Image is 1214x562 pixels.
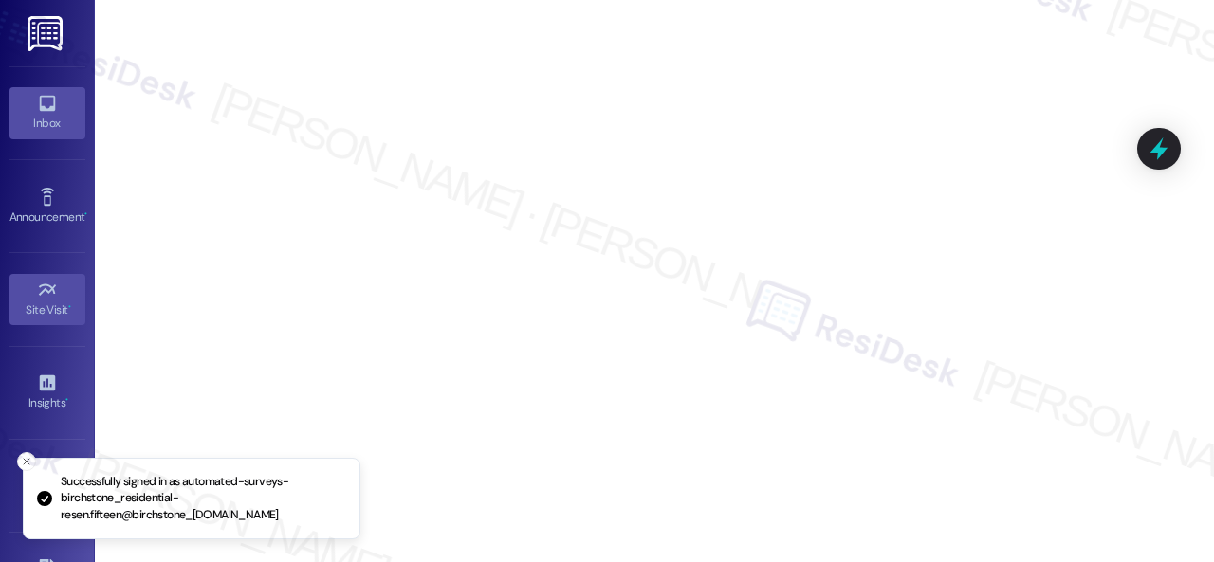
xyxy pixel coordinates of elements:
a: Site Visit • [9,274,85,325]
a: Insights • [9,367,85,418]
button: Close toast [17,452,36,471]
a: Buildings [9,460,85,511]
span: • [65,393,68,407]
img: ResiDesk Logo [28,16,66,51]
p: Successfully signed in as automated-surveys-birchstone_residential-resen.fifteen@birchstone_[DOMA... [61,474,344,524]
span: • [84,208,87,221]
span: • [68,300,71,314]
a: Inbox [9,87,85,138]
